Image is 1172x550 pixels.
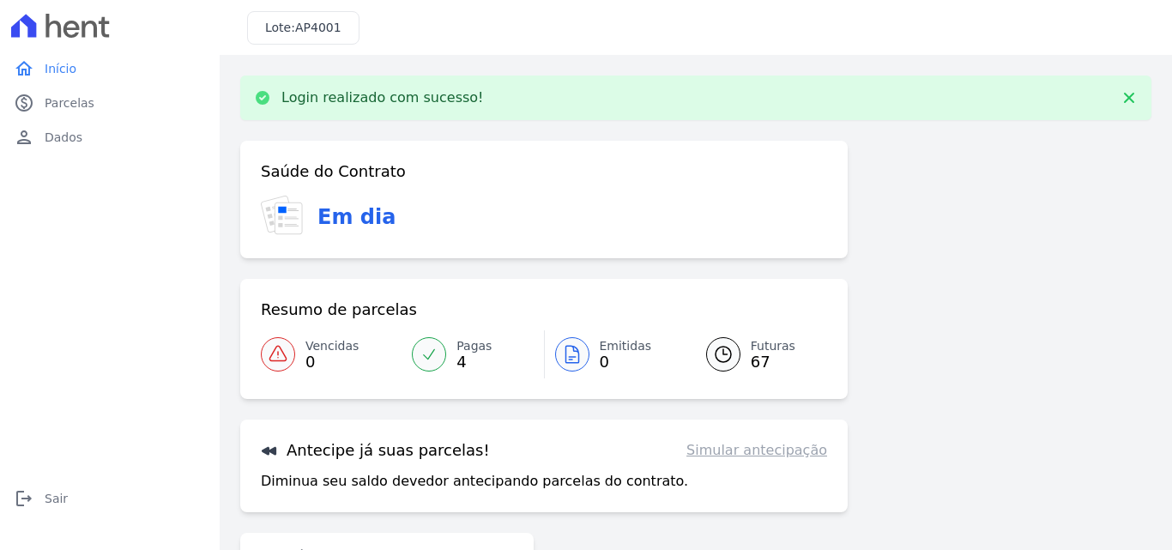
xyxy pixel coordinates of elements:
[686,440,827,461] a: Simular antecipação
[261,440,490,461] h3: Antecipe já suas parcelas!
[751,337,795,355] span: Futuras
[261,161,406,182] h3: Saúde do Contrato
[317,202,396,233] h3: Em dia
[281,89,484,106] p: Login realizado com sucesso!
[600,355,652,369] span: 0
[305,355,359,369] span: 0
[686,330,827,378] a: Futuras 67
[545,330,686,378] a: Emitidas 0
[402,330,543,378] a: Pagas 4
[14,93,34,113] i: paid
[45,490,68,507] span: Sair
[295,21,341,34] span: AP4001
[600,337,652,355] span: Emitidas
[14,58,34,79] i: home
[7,481,213,516] a: logoutSair
[456,355,492,369] span: 4
[45,94,94,112] span: Parcelas
[45,129,82,146] span: Dados
[456,337,492,355] span: Pagas
[751,355,795,369] span: 67
[261,330,402,378] a: Vencidas 0
[14,488,34,509] i: logout
[305,337,359,355] span: Vencidas
[261,299,417,320] h3: Resumo de parcelas
[45,60,76,77] span: Início
[14,127,34,148] i: person
[7,120,213,154] a: personDados
[261,471,688,492] p: Diminua seu saldo devedor antecipando parcelas do contrato.
[7,51,213,86] a: homeInício
[265,19,341,37] h3: Lote:
[7,86,213,120] a: paidParcelas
